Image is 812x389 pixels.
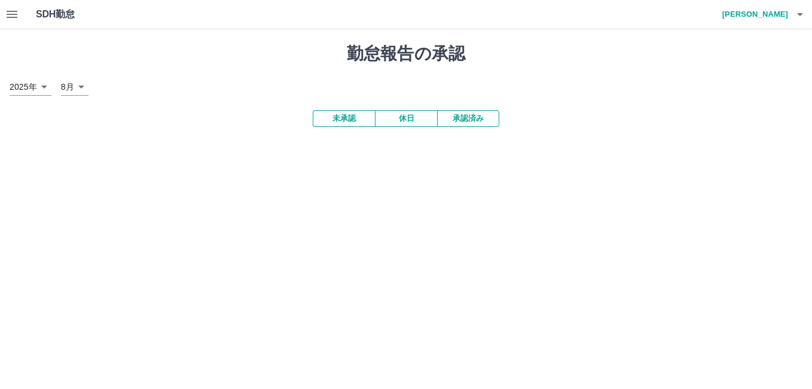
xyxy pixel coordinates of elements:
button: 未承認 [313,110,375,127]
button: 承認済み [437,110,499,127]
button: 休日 [375,110,437,127]
div: 2025年 [10,78,51,96]
h1: 勤怠報告の承認 [10,44,802,64]
div: 8月 [61,78,88,96]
